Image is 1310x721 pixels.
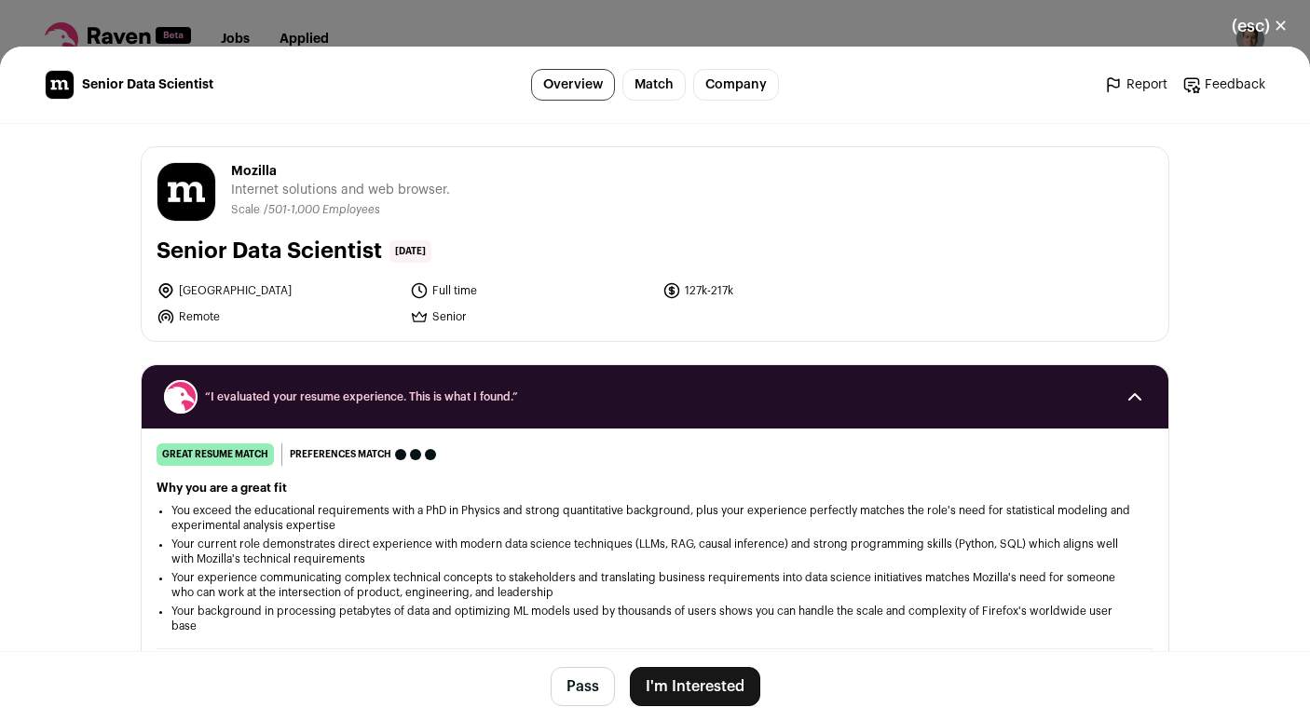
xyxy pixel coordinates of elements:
[264,203,380,217] li: /
[231,203,264,217] li: Scale
[231,162,450,181] span: Mozilla
[622,69,686,101] a: Match
[268,204,380,215] span: 501-1,000 Employees
[171,570,1139,600] li: Your experience communicating complex technical concepts to stakeholders and translating business...
[630,667,760,706] button: I'm Interested
[1182,75,1265,94] a: Feedback
[171,503,1139,533] li: You exceed the educational requirements with a PhD in Physics and strong quantitative background,...
[693,69,779,101] a: Company
[157,237,382,266] h1: Senior Data Scientist
[157,443,274,466] div: great resume match
[157,307,399,326] li: Remote
[157,281,399,300] li: [GEOGRAPHIC_DATA]
[389,240,431,263] span: [DATE]
[551,667,615,706] button: Pass
[531,69,615,101] a: Overview
[46,71,74,99] img: ed6f39911129357e39051950c0635099861b11d33cdbe02a057c56aa8f195c9d
[157,481,1153,496] h2: Why you are a great fit
[410,281,652,300] li: Full time
[290,445,391,464] span: Preferences match
[171,604,1139,633] li: Your background in processing petabytes of data and optimizing ML models used by thousands of use...
[1209,6,1310,47] button: Close modal
[662,281,905,300] li: 127k-217k
[1104,75,1167,94] a: Report
[82,75,213,94] span: Senior Data Scientist
[171,537,1139,566] li: Your current role demonstrates direct experience with modern data science techniques (LLMs, RAG, ...
[205,389,1105,404] span: “I evaluated your resume experience. This is what I found.”
[157,163,215,221] img: ed6f39911129357e39051950c0635099861b11d33cdbe02a057c56aa8f195c9d
[410,307,652,326] li: Senior
[231,181,450,199] span: Internet solutions and web browser.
